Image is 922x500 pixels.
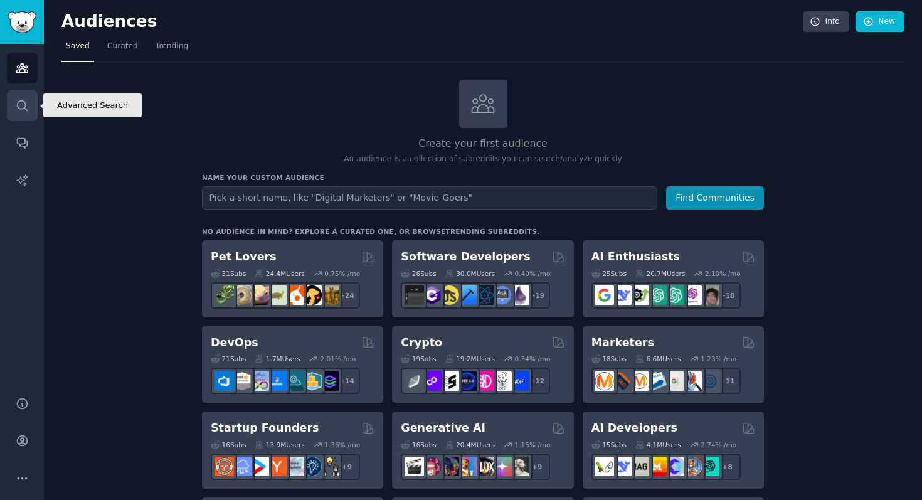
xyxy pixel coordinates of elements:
[515,440,551,449] div: 1.15 % /mo
[334,454,360,480] div: + 9
[232,371,252,391] img: AWS_Certified_Experts
[151,36,193,62] a: Trending
[595,457,614,476] img: LangChain
[856,11,904,33] a: New
[445,269,495,278] div: 30.0M Users
[515,269,551,278] div: 0.40 % /mo
[705,269,741,278] div: 2.10 % /mo
[285,371,304,391] img: platformengineering
[211,335,258,351] h2: DevOps
[682,371,702,391] img: MarketingResearch
[630,371,649,391] img: AskMarketing
[211,269,246,278] div: 31 Sub s
[401,440,436,449] div: 16 Sub s
[591,269,627,278] div: 25 Sub s
[107,41,138,52] span: Curated
[701,354,736,363] div: 1.23 % /mo
[524,368,550,394] div: + 12
[250,285,269,305] img: leopardgeckos
[665,285,684,305] img: chatgpt_prompts_
[612,457,632,476] img: DeepSeek
[440,285,459,305] img: learnjavascript
[211,249,277,265] h2: Pet Lovers
[250,371,269,391] img: Docker_DevOps
[591,335,654,351] h2: Marketers
[457,285,477,305] img: iOSProgramming
[524,454,550,480] div: + 9
[492,371,512,391] img: CryptoNews
[665,371,684,391] img: googleads
[321,354,356,363] div: 2.01 % /mo
[302,285,322,305] img: PetAdvice
[714,368,741,394] div: + 11
[232,457,252,476] img: SaaS
[401,335,442,351] h2: Crypto
[103,36,142,62] a: Curated
[475,285,494,305] img: reactnative
[682,285,702,305] img: OpenAIDev
[665,457,684,476] img: OpenSourceAI
[211,354,246,363] div: 21 Sub s
[61,36,94,62] a: Saved
[215,371,234,391] img: azuredevops
[492,285,512,305] img: AskComputerScience
[445,354,495,363] div: 19.2M Users
[635,269,685,278] div: 20.7M Users
[232,285,252,305] img: ballpython
[700,371,719,391] img: OnlineMarketing
[324,269,360,278] div: 0.75 % /mo
[595,285,614,305] img: GoogleGeminiAI
[591,440,627,449] div: 15 Sub s
[475,371,494,391] img: defiblockchain
[61,12,803,32] h2: Audiences
[445,228,536,235] a: trending subreddits
[510,285,529,305] img: elixir
[8,11,36,33] img: GummySearch logo
[647,285,667,305] img: chatgpt_promptDesign
[591,354,627,363] div: 18 Sub s
[250,457,269,476] img: startup
[630,457,649,476] img: Rag
[202,173,764,182] h3: Name your custom audience
[66,41,90,52] span: Saved
[324,440,360,449] div: 1.36 % /mo
[405,371,424,391] img: ethfinance
[405,285,424,305] img: software
[255,269,304,278] div: 24.4M Users
[714,282,741,309] div: + 18
[595,371,614,391] img: content_marketing
[445,440,495,449] div: 20.4M Users
[591,420,677,436] h2: AI Developers
[635,354,681,363] div: 6.6M Users
[635,440,681,449] div: 4.1M Users
[714,454,741,480] div: + 8
[666,186,764,210] button: Find Communities
[647,457,667,476] img: MistralAI
[492,457,512,476] img: starryai
[803,11,849,33] a: Info
[267,457,287,476] img: ycombinator
[401,354,436,363] div: 19 Sub s
[334,282,360,309] div: + 24
[682,457,702,476] img: llmops
[701,440,736,449] div: 2.74 % /mo
[302,371,322,391] img: aws_cdk
[405,457,424,476] img: aivideo
[320,371,339,391] img: PlatformEngineers
[285,457,304,476] img: indiehackers
[457,371,477,391] img: web3
[156,41,188,52] span: Trending
[215,285,234,305] img: herpetology
[612,285,632,305] img: DeepSeek
[457,457,477,476] img: sdforall
[267,371,287,391] img: DevOpsLinks
[475,457,494,476] img: FluxAI
[515,354,551,363] div: 0.34 % /mo
[591,249,680,265] h2: AI Enthusiasts
[202,227,539,236] div: No audience in mind? Explore a curated one, or browse .
[700,285,719,305] img: ArtificalIntelligence
[524,282,550,309] div: + 19
[510,457,529,476] img: DreamBooth
[422,285,442,305] img: csharp
[612,371,632,391] img: bigseo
